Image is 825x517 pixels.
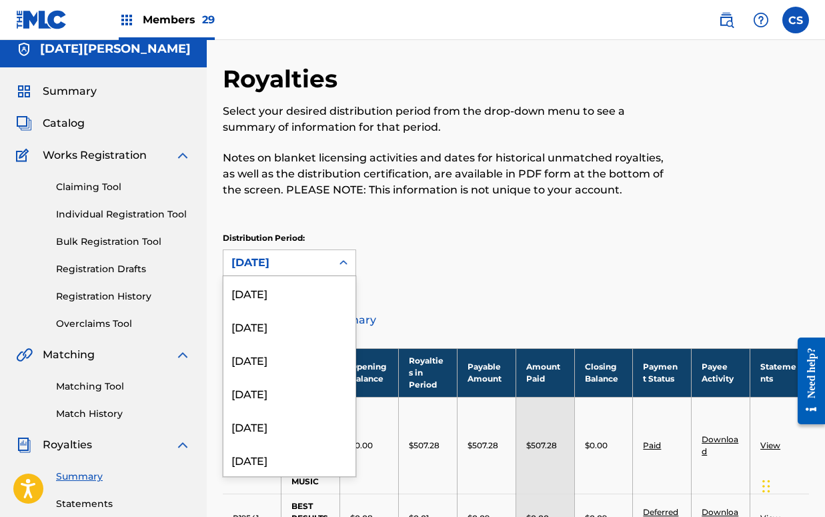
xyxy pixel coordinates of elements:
div: [DATE] [223,443,355,476]
h5: NOEL L SILVERMAN [40,41,191,57]
a: Statements [56,497,191,511]
iframe: Resource Center [788,328,825,435]
a: View [760,440,780,450]
a: Public Search [713,7,740,33]
th: Statements [750,348,809,397]
div: [DATE] [223,343,355,376]
img: Catalog [16,115,32,131]
a: Bulk Registration Tool [56,235,191,249]
p: $507.28 [468,440,498,452]
p: Distribution Period: [223,232,356,244]
a: Match History [56,407,191,421]
th: Payee Activity [692,348,750,397]
img: expand [175,347,191,363]
img: Summary [16,83,32,99]
div: User Menu [782,7,809,33]
img: Royalties [16,437,32,453]
div: [DATE] [231,255,323,271]
img: Works Registration [16,147,33,163]
div: [DATE] [223,410,355,443]
th: Royalties in Period [399,348,458,397]
div: Drag [762,466,770,506]
span: Matching [43,347,95,363]
img: expand [175,147,191,163]
span: 29 [202,13,215,26]
a: Claiming Tool [56,180,191,194]
p: $507.28 [526,440,557,452]
img: MLC Logo [16,10,67,29]
div: Help [748,7,774,33]
a: Registration History [56,290,191,304]
p: $507.28 [409,440,440,452]
span: Royalties [43,437,92,453]
p: Select your desired distribution period from the drop-down menu to see a summary of information f... [223,103,674,135]
img: Accounts [16,41,32,57]
p: $0.00 [350,440,373,452]
a: Paid [643,440,661,450]
span: Works Registration [43,147,147,163]
th: Payable Amount [457,348,516,397]
p: $0.00 [585,440,608,452]
th: Closing Balance [574,348,633,397]
span: Members [143,12,215,27]
a: Overclaims Tool [56,317,191,331]
a: Individual Registration Tool [56,207,191,221]
a: Matching Tool [56,380,191,394]
th: Payment Status [633,348,692,397]
img: Top Rightsholders [119,12,135,28]
a: CatalogCatalog [16,115,85,131]
img: Matching [16,347,33,363]
div: [DATE] [223,310,355,343]
th: Amount Paid [516,348,574,397]
a: Download [702,434,738,456]
a: Distribution Summary [223,304,809,336]
span: Summary [43,83,97,99]
div: [DATE] [223,376,355,410]
img: expand [175,437,191,453]
th: Opening Balance [340,348,399,397]
a: SummarySummary [16,83,97,99]
a: Summary [56,470,191,484]
img: help [753,12,769,28]
p: Notes on blanket licensing activities and dates for historical unmatched royalties, as well as th... [223,150,674,198]
span: Catalog [43,115,85,131]
iframe: Chat Widget [758,453,825,517]
img: search [718,12,734,28]
a: Registration Drafts [56,262,191,276]
div: [DATE] [223,276,355,310]
h2: Royalties [223,64,344,94]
